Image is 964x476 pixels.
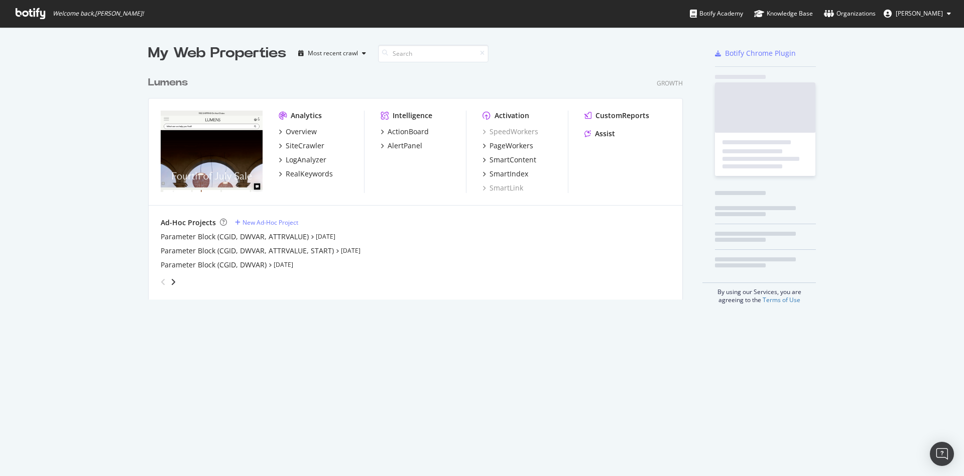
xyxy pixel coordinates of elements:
div: Intelligence [393,111,432,121]
a: RealKeywords [279,169,333,179]
a: AlertPanel [381,141,422,151]
a: [DATE] [274,260,293,269]
div: SiteCrawler [286,141,324,151]
img: www.lumens.com [161,111,263,192]
a: SpeedWorkers [483,127,538,137]
div: CustomReports [595,111,649,121]
a: SmartIndex [483,169,528,179]
button: [PERSON_NAME] [876,6,959,22]
span: Gregory [896,9,943,18]
div: New Ad-Hoc Project [243,218,298,227]
div: SmartIndex [490,169,528,179]
div: Most recent crawl [308,50,358,56]
a: Lumens [148,75,192,90]
div: Overview [286,127,317,137]
a: Botify Chrome Plugin [715,48,796,58]
a: Parameter Block (CGID, DWVAR, ATTRVALUE) [161,232,309,242]
div: Analytics [291,111,322,121]
div: Ad-Hoc Projects [161,218,216,228]
div: Growth [657,79,683,87]
div: RealKeywords [286,169,333,179]
a: Parameter Block (CGID, DWVAR) [161,260,267,270]
div: By using our Services, you are agreeing to the [702,282,816,304]
a: ActionBoard [381,127,429,137]
div: SmartContent [490,155,536,165]
a: PageWorkers [483,141,533,151]
a: [DATE] [341,246,360,255]
a: Terms of Use [763,296,800,304]
a: Assist [584,129,615,139]
div: Activation [495,111,529,121]
div: LogAnalyzer [286,155,326,165]
button: Most recent crawl [294,45,370,61]
div: angle-left [157,274,170,290]
div: My Web Properties [148,43,286,63]
div: grid [148,63,691,300]
div: Botify Chrome Plugin [725,48,796,58]
div: Assist [595,129,615,139]
input: Search [378,45,489,62]
a: Parameter Block (CGID, DWVAR, ATTRVALUE, START) [161,246,334,256]
span: Welcome back, [PERSON_NAME] ! [53,10,144,18]
div: Botify Academy [690,9,743,19]
a: SmartLink [483,183,523,193]
div: angle-right [170,277,177,287]
div: PageWorkers [490,141,533,151]
a: SmartContent [483,155,536,165]
div: Knowledge Base [754,9,813,19]
div: AlertPanel [388,141,422,151]
a: SiteCrawler [279,141,324,151]
div: ActionBoard [388,127,429,137]
div: Open Intercom Messenger [930,442,954,466]
div: Organizations [824,9,876,19]
a: Overview [279,127,317,137]
a: New Ad-Hoc Project [235,218,298,227]
div: Lumens [148,75,188,90]
a: LogAnalyzer [279,155,326,165]
a: [DATE] [316,232,335,241]
a: CustomReports [584,111,649,121]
